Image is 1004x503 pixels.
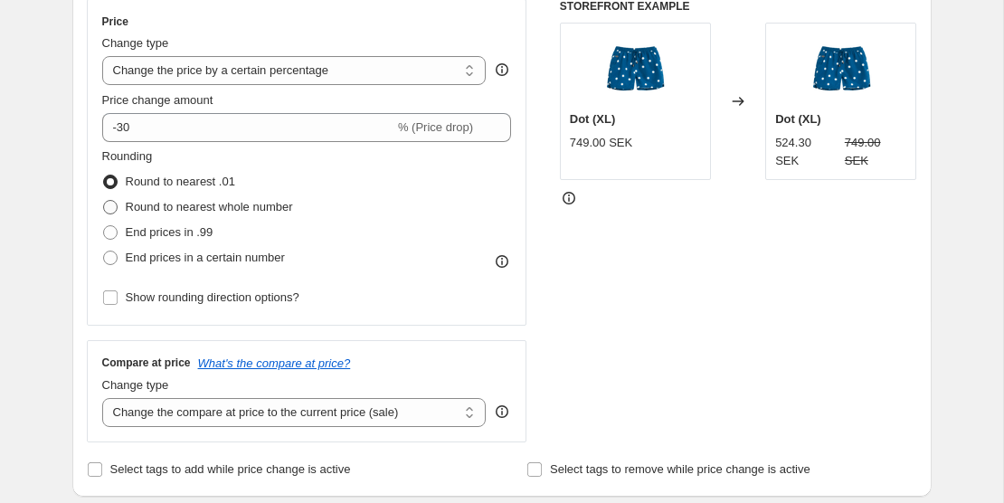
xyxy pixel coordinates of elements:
span: End prices in a certain number [126,251,285,264]
span: Dot (XL) [775,112,821,126]
span: Dot (XL) [570,112,616,126]
img: nikben-dot-dots-swim-trunks-1_80x.png [805,33,877,105]
span: Round to nearest whole number [126,200,293,214]
span: Round to nearest .01 [126,175,235,188]
span: Select tags to add while price change is active [110,462,351,476]
span: Change type [102,378,169,392]
h3: Compare at price [102,356,191,370]
strike: 749.00 SEK [845,134,907,170]
h3: Price [102,14,128,29]
span: End prices in .99 [126,225,213,239]
div: 524.30 SEK [775,134,838,170]
span: Select tags to remove while price change is active [550,462,810,476]
input: -15 [102,113,394,142]
img: nikben-dot-dots-swim-trunks-1_80x.png [599,33,671,105]
span: % (Price drop) [398,120,473,134]
button: What's the compare at price? [198,356,351,370]
div: help [493,403,511,421]
div: help [493,61,511,79]
div: 749.00 SEK [570,134,632,152]
span: Show rounding direction options? [126,290,299,304]
span: Price change amount [102,93,213,107]
span: Change type [102,36,169,50]
span: Rounding [102,149,153,163]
